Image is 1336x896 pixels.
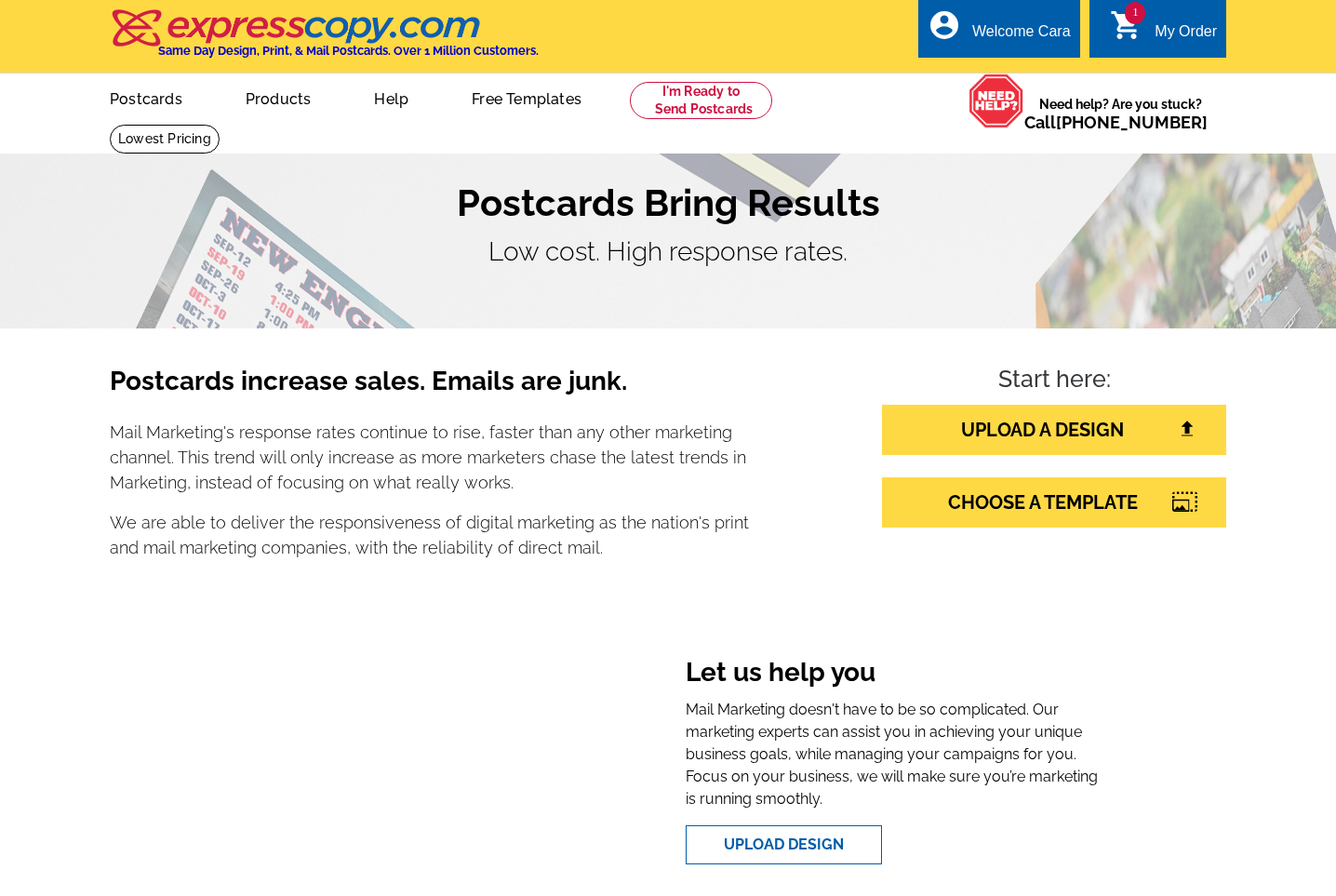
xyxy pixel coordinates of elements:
a: CHOOSE A TEMPLATE [882,477,1226,528]
p: Mail Marketing doesn't have to be so complicated. Our marketing experts can assist you in achievi... [686,699,1102,810]
a: 1 shopping_cart My Order [1110,20,1217,44]
a: [PHONE_NUMBER] [1056,113,1208,132]
img: help [969,74,1024,128]
div: Welcome Cara [972,23,1071,49]
a: Same Day Design, Print, & Mail Postcards. Over 1 Million Customers. [110,22,539,58]
a: Products [216,75,341,119]
h3: Postcards increase sales. Emails are junk. [110,366,750,412]
p: Mail Marketing's response rates continue to rise, faster than any other marketing channel. This t... [110,420,750,495]
a: Help [344,75,438,119]
iframe: Welcome To expresscopy [235,642,630,879]
span: Call [1024,113,1208,132]
i: shopping_cart [1110,8,1143,42]
h4: Same Day Design, Print, & Mail Postcards. Over 1 Million Customers. [158,44,539,58]
h3: Let us help you [686,657,1102,692]
h4: Start here: [882,366,1226,397]
span: Need help? Are you stuck? [1024,95,1217,132]
i: account_circle [928,8,961,42]
p: Low cost. High response rates. [110,233,1226,272]
a: Upload Design [686,825,882,864]
div: My Order [1155,23,1217,49]
p: We are able to deliver the responsiveness of digital marketing as the nation's print and mail mar... [110,510,750,560]
a: UPLOAD A DESIGN [882,405,1226,455]
a: Free Templates [442,75,611,119]
span: 1 [1125,2,1145,24]
h1: Postcards Bring Results [110,181,1226,225]
a: Postcards [80,75,212,119]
